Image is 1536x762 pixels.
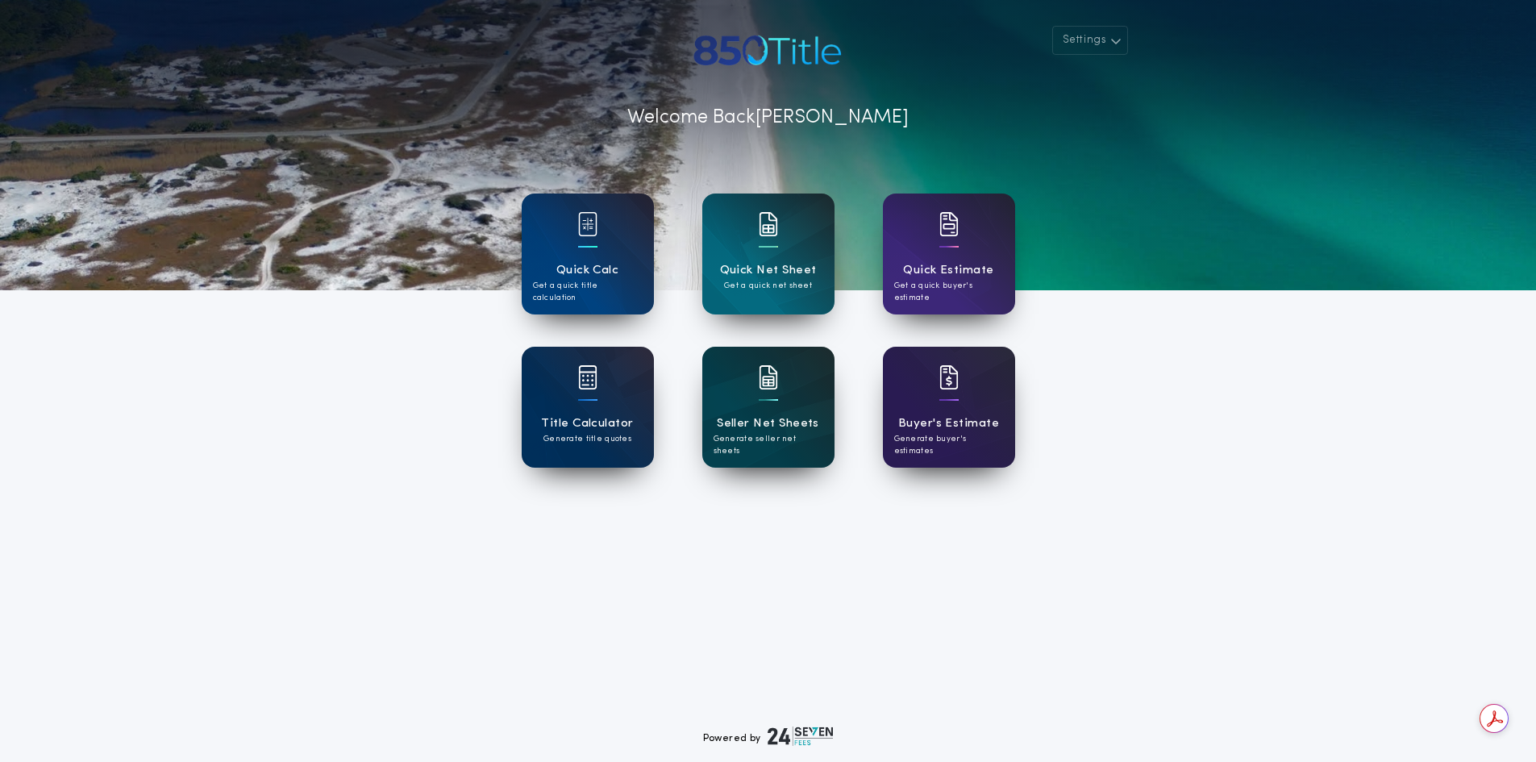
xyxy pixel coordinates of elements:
img: logo [768,727,834,746]
h1: Title Calculator [541,414,633,433]
p: Get a quick buyer's estimate [894,280,1004,304]
a: card iconBuyer's EstimateGenerate buyer's estimates [883,347,1015,468]
a: card iconTitle CalculatorGenerate title quotes [522,347,654,468]
a: card iconQuick Net SheetGet a quick net sheet [702,194,835,314]
p: Generate buyer's estimates [894,433,1004,457]
p: Get a quick net sheet [724,280,812,292]
img: card icon [759,212,778,236]
a: card iconSeller Net SheetsGenerate seller net sheets [702,347,835,468]
h1: Quick Calc [556,261,619,280]
p: Welcome Back [PERSON_NAME] [627,103,909,132]
h1: Seller Net Sheets [717,414,819,433]
a: card iconQuick CalcGet a quick title calculation [522,194,654,314]
img: card icon [759,365,778,389]
h1: Quick Estimate [903,261,994,280]
img: card icon [578,365,597,389]
h1: Buyer's Estimate [898,414,999,433]
img: card icon [939,212,959,236]
img: account-logo [689,26,847,74]
a: card iconQuick EstimateGet a quick buyer's estimate [883,194,1015,314]
img: card icon [939,365,959,389]
h1: Quick Net Sheet [720,261,817,280]
img: card icon [578,212,597,236]
p: Generate seller net sheets [714,433,823,457]
p: Generate title quotes [543,433,631,445]
div: Powered by [703,727,834,746]
button: Settings [1052,26,1128,55]
p: Get a quick title calculation [533,280,643,304]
